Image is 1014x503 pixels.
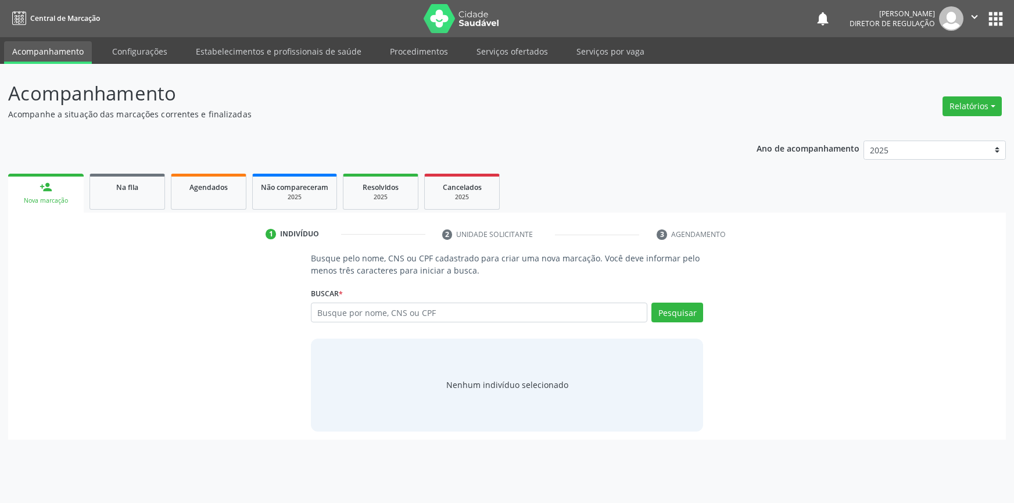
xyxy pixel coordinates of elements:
button: notifications [815,10,831,27]
a: Procedimentos [382,41,456,62]
a: Serviços por vaga [568,41,653,62]
a: Serviços ofertados [468,41,556,62]
p: Acompanhamento [8,79,707,108]
span: Não compareceram [261,182,328,192]
div: 1 [266,229,276,239]
button:  [963,6,986,31]
img: img [939,6,963,31]
span: Agendados [189,182,228,192]
div: 2025 [352,193,410,202]
button: Relatórios [943,96,1002,116]
div: 2025 [261,193,328,202]
a: Configurações [104,41,175,62]
input: Busque por nome, CNS ou CPF [311,303,648,322]
i:  [968,10,981,23]
span: Na fila [116,182,138,192]
p: Ano de acompanhamento [757,141,859,155]
a: Estabelecimentos e profissionais de saúde [188,41,370,62]
button: apps [986,9,1006,29]
span: Diretor de regulação [850,19,935,28]
div: 2025 [433,193,491,202]
button: Pesquisar [651,303,703,322]
a: Central de Marcação [8,9,100,28]
span: Resolvidos [363,182,399,192]
div: Nova marcação [16,196,76,205]
p: Busque pelo nome, CNS ou CPF cadastrado para criar uma nova marcação. Você deve informar pelo men... [311,252,704,276]
span: Central de Marcação [30,13,100,23]
div: person_add [40,181,52,193]
p: Acompanhe a situação das marcações correntes e finalizadas [8,108,707,120]
label: Buscar [311,285,343,303]
span: Cancelados [443,182,482,192]
div: [PERSON_NAME] [850,9,935,19]
a: Acompanhamento [4,41,92,64]
div: Indivíduo [280,229,319,239]
div: Nenhum indivíduo selecionado [446,379,568,391]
